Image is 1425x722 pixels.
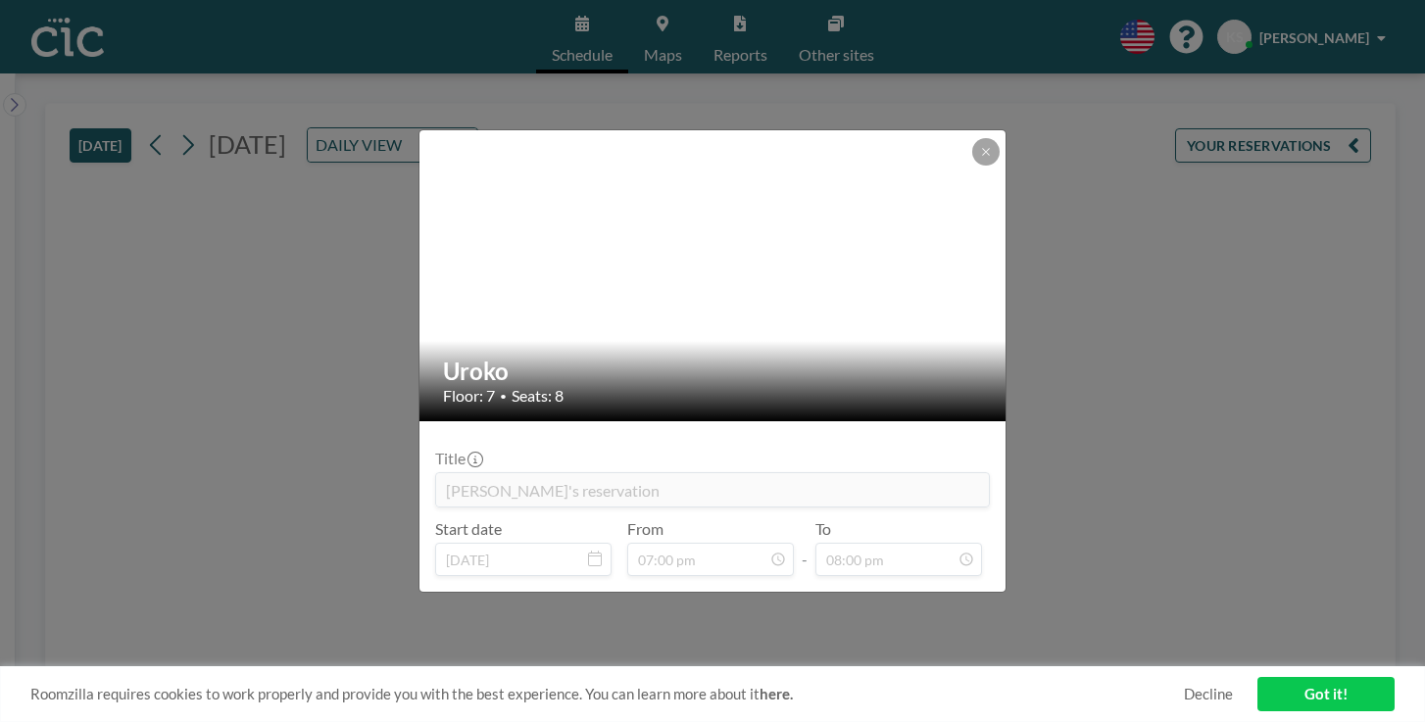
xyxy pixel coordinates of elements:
[443,357,984,386] h2: Uroko
[627,519,663,539] label: From
[1257,677,1395,711] a: Got it!
[30,685,1184,703] span: Roomzilla requires cookies to work properly and provide you with the best experience. You can lea...
[760,685,793,702] a: here.
[802,526,808,569] span: -
[815,519,831,539] label: To
[436,473,989,506] input: (No title)
[512,386,564,406] span: Seats: 8
[435,519,502,539] label: Start date
[435,449,481,468] label: Title
[500,389,507,404] span: •
[443,386,495,406] span: Floor: 7
[1184,685,1233,703] a: Decline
